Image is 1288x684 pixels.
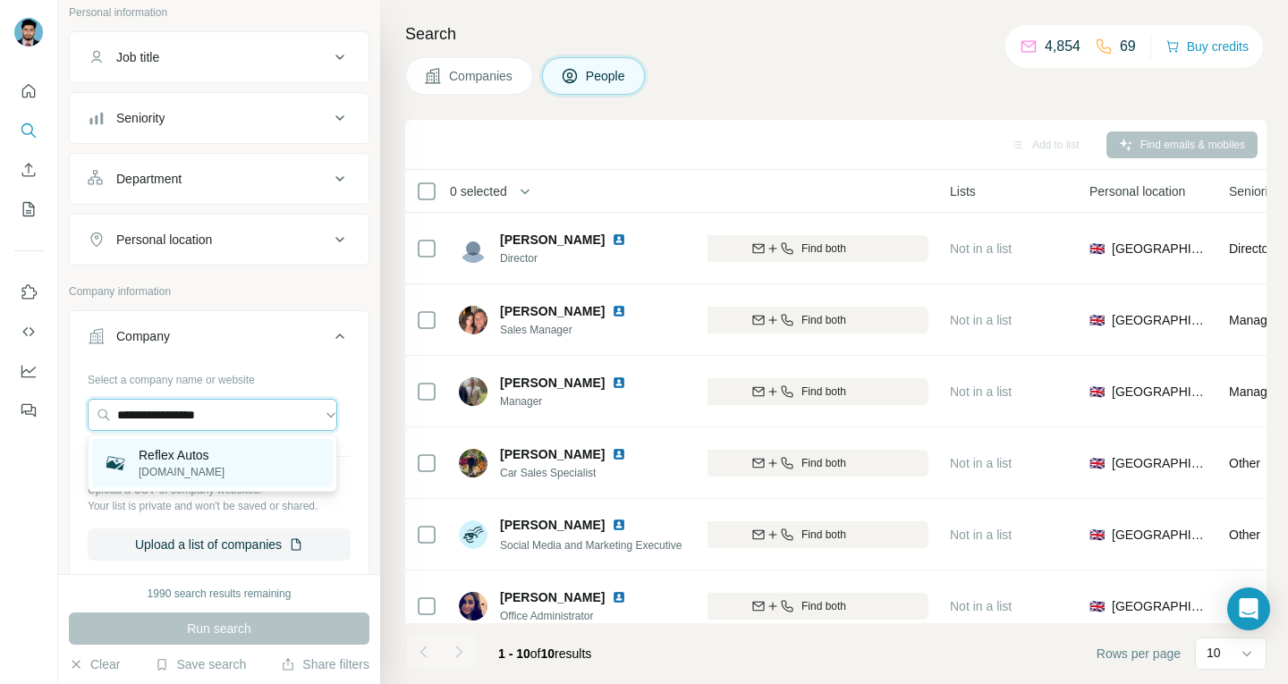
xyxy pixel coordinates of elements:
span: Find both [801,598,846,614]
img: Reflex Autos [103,451,128,476]
span: Find both [801,241,846,257]
button: My lists [14,193,43,225]
p: 4,854 [1045,36,1080,57]
button: Feedback [14,394,43,426]
p: [DOMAIN_NAME] [139,464,225,480]
span: [PERSON_NAME] [500,588,605,606]
button: Seniority [70,97,369,139]
span: Not in a list [950,528,1012,542]
img: Avatar [14,18,43,46]
span: [PERSON_NAME] [500,445,605,463]
p: Company information [69,283,369,300]
span: [PERSON_NAME] [500,231,605,249]
button: Find both [669,307,928,334]
img: Avatar [459,377,487,406]
button: Use Surfe on LinkedIn [14,276,43,308]
button: Find both [669,450,928,477]
p: Personal information [69,4,369,21]
img: LinkedIn logo [612,376,626,390]
button: Clear [69,655,120,673]
span: Social Media and Marketing Executive [500,539,682,552]
img: LinkedIn logo [612,447,626,461]
span: Find both [801,312,846,328]
span: Manager [500,393,648,410]
span: Find both [801,384,846,400]
button: Find both [669,521,928,548]
img: LinkedIn logo [612,518,626,532]
button: Job title [70,36,369,79]
span: [GEOGRAPHIC_DATA] [1112,383,1207,401]
span: Not in a list [950,313,1012,327]
div: Personal location [116,231,212,249]
span: [GEOGRAPHIC_DATA] [1112,311,1207,329]
img: LinkedIn logo [612,590,626,604]
span: Car Sales Specialist [500,465,648,481]
button: Quick start [14,75,43,107]
span: Not in a list [950,456,1012,470]
button: Use Surfe API [14,316,43,348]
span: Lists [950,182,976,200]
span: Manager [1229,313,1278,327]
span: Personal location [1089,182,1185,200]
span: Not in a list [950,599,1012,613]
p: Your list is private and won't be saved or shared. [88,498,351,514]
button: Upload a list of companies [88,528,351,561]
span: 🇬🇧 [1089,597,1105,615]
button: Share filters [281,655,369,673]
span: Other [1229,456,1260,470]
img: Avatar [459,234,487,263]
span: [GEOGRAPHIC_DATA] [1112,454,1207,472]
span: 🇬🇧 [1089,383,1105,401]
span: [GEOGRAPHIC_DATA] [1112,597,1207,615]
button: Company [70,315,369,365]
span: [PERSON_NAME] [500,374,605,392]
span: Sales Manager [500,322,648,338]
button: Enrich CSV [14,154,43,186]
div: Seniority [116,109,165,127]
span: Not in a list [950,384,1012,399]
span: Director [500,250,648,266]
img: Avatar [459,449,487,477]
button: Dashboard [14,355,43,387]
img: LinkedIn logo [612,232,626,247]
span: of [530,646,541,661]
span: Companies [449,67,514,85]
div: Open Intercom Messenger [1227,587,1270,630]
div: Job title [116,48,159,66]
span: 0 selected [450,182,507,200]
button: Search [14,114,43,147]
span: [GEOGRAPHIC_DATA] [1112,240,1207,258]
div: 1990 search results remaining [148,586,292,602]
span: [PERSON_NAME] [500,302,605,320]
p: 69 [1120,36,1136,57]
span: Director [1229,241,1273,256]
span: Other [1229,528,1260,542]
img: LinkedIn logo [612,304,626,318]
span: Manager [1229,384,1278,399]
span: People [586,67,627,85]
span: 1 - 10 [498,646,530,661]
span: Rows per page [1097,645,1181,663]
span: Find both [801,527,846,543]
span: 🇬🇧 [1089,311,1105,329]
span: results [498,646,591,661]
span: 🇬🇧 [1089,240,1105,258]
img: Avatar [459,520,487,549]
h4: Search [405,21,1267,46]
span: Not in a list [950,241,1012,256]
span: Office Administrator [500,608,648,624]
span: 10 [541,646,555,661]
span: [PERSON_NAME] [500,516,605,534]
div: Company [116,327,170,345]
span: [GEOGRAPHIC_DATA] [1112,526,1207,544]
button: Find both [669,235,928,262]
span: Seniority [1229,182,1277,200]
button: Find both [669,593,928,620]
p: Reflex Autos [139,446,225,464]
button: Find both [669,378,928,405]
img: Avatar [459,306,487,334]
div: Department [116,170,182,188]
div: Select a company name or website [88,365,351,388]
button: Personal location [70,218,369,261]
span: Find both [801,455,846,471]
